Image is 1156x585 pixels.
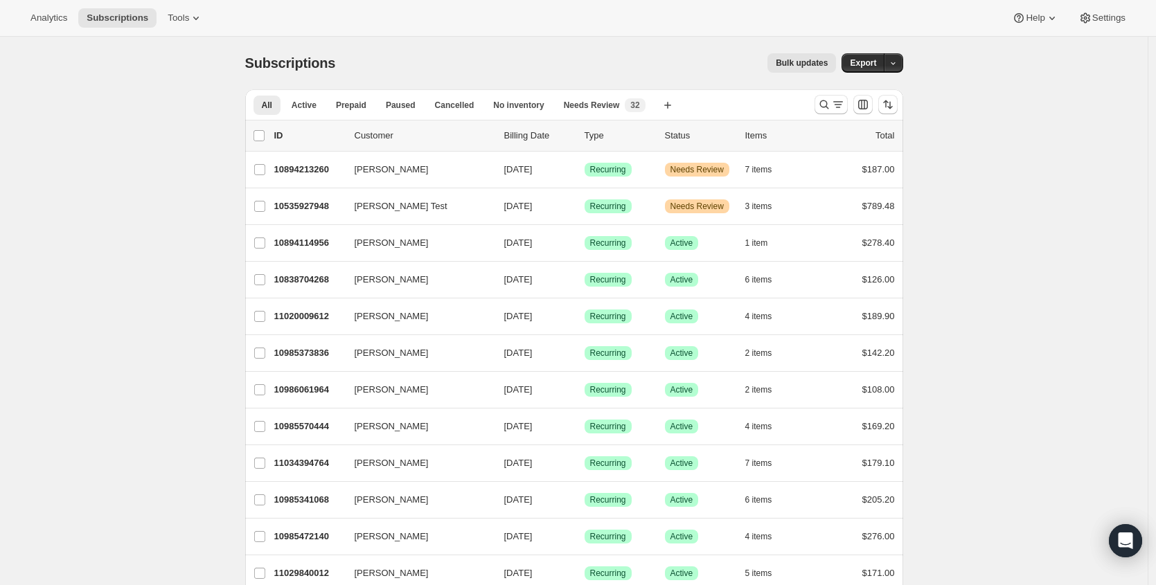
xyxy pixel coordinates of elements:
[355,199,447,213] span: [PERSON_NAME] Test
[745,458,772,469] span: 7 items
[346,452,485,474] button: [PERSON_NAME]
[346,195,485,217] button: [PERSON_NAME] Test
[274,160,895,179] div: 10894213260[PERSON_NAME][DATE]SuccessRecurringWarningNeeds Review7 items$187.00
[745,568,772,579] span: 5 items
[274,129,895,143] div: IDCustomerBilling DateTypeStatusItemsTotal
[355,346,429,360] span: [PERSON_NAME]
[274,309,344,323] p: 11020009612
[1109,524,1142,557] div: Open Intercom Messenger
[875,129,894,143] p: Total
[745,453,788,473] button: 7 items
[274,199,344,213] p: 10535927948
[745,490,788,510] button: 6 items
[670,274,693,285] span: Active
[355,530,429,543] span: [PERSON_NAME]
[745,129,815,143] div: Items
[22,8,75,28] button: Analytics
[346,415,485,438] button: [PERSON_NAME]
[355,129,493,143] p: Customer
[745,307,788,326] button: 4 items
[245,55,336,71] span: Subscriptions
[590,201,626,212] span: Recurring
[878,95,898,114] button: Sort the results
[262,100,272,111] span: All
[862,421,895,431] span: $169.20
[862,384,895,395] span: $108.00
[590,458,626,469] span: Recurring
[1070,8,1134,28] button: Settings
[274,129,344,143] p: ID
[670,494,693,505] span: Active
[815,95,848,114] button: Search and filter results
[87,12,148,24] span: Subscriptions
[590,237,626,249] span: Recurring
[590,494,626,505] span: Recurring
[590,164,626,175] span: Recurring
[274,566,344,580] p: 11029840012
[745,233,783,253] button: 1 item
[274,236,344,250] p: 10894114956
[745,160,788,179] button: 7 items
[745,237,768,249] span: 1 item
[630,100,639,111] span: 32
[346,489,485,511] button: [PERSON_NAME]
[590,531,626,542] span: Recurring
[745,494,772,505] span: 6 items
[862,494,895,505] span: $205.20
[670,201,724,212] span: Needs Review
[355,309,429,323] span: [PERSON_NAME]
[30,12,67,24] span: Analytics
[745,201,772,212] span: 3 items
[504,311,533,321] span: [DATE]
[274,163,344,177] p: 10894213260
[346,562,485,584] button: [PERSON_NAME]
[1026,12,1044,24] span: Help
[670,421,693,432] span: Active
[346,232,485,254] button: [PERSON_NAME]
[435,100,474,111] span: Cancelled
[274,564,895,583] div: 11029840012[PERSON_NAME][DATE]SuccessRecurringSuccessActive5 items$171.00
[504,348,533,358] span: [DATE]
[346,525,485,548] button: [PERSON_NAME]
[274,380,895,399] div: 10986061964[PERSON_NAME][DATE]SuccessRecurringSuccessActive2 items$108.00
[745,164,772,175] span: 7 items
[590,421,626,432] span: Recurring
[274,417,895,436] div: 10985570444[PERSON_NAME][DATE]SuccessRecurringSuccessActive4 items$169.20
[274,420,344,433] p: 10985570444
[336,100,366,111] span: Prepaid
[274,346,344,360] p: 10985373836
[745,311,772,322] span: 4 items
[274,456,344,470] p: 11034394764
[590,348,626,359] span: Recurring
[504,237,533,248] span: [DATE]
[168,12,189,24] span: Tools
[346,379,485,401] button: [PERSON_NAME]
[590,274,626,285] span: Recurring
[862,568,895,578] span: $171.00
[274,343,895,363] div: 10985373836[PERSON_NAME][DATE]SuccessRecurringSuccessActive2 items$142.20
[355,383,429,397] span: [PERSON_NAME]
[1092,12,1126,24] span: Settings
[274,530,344,543] p: 10985472140
[274,307,895,326] div: 11020009612[PERSON_NAME][DATE]SuccessRecurringSuccessActive4 items$189.90
[355,163,429,177] span: [PERSON_NAME]
[504,129,573,143] p: Billing Date
[504,494,533,505] span: [DATE]
[346,159,485,181] button: [PERSON_NAME]
[590,311,626,322] span: Recurring
[504,421,533,431] span: [DATE]
[850,57,876,69] span: Export
[274,270,895,289] div: 10838704268[PERSON_NAME][DATE]SuccessRecurringSuccessActive6 items$126.00
[274,493,344,507] p: 10985341068
[504,201,533,211] span: [DATE]
[590,568,626,579] span: Recurring
[745,270,788,289] button: 6 items
[274,383,344,397] p: 10986061964
[862,458,895,468] span: $179.10
[745,417,788,436] button: 4 items
[745,274,772,285] span: 6 items
[346,269,485,291] button: [PERSON_NAME]
[745,531,772,542] span: 4 items
[776,57,828,69] span: Bulk updates
[745,527,788,546] button: 4 items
